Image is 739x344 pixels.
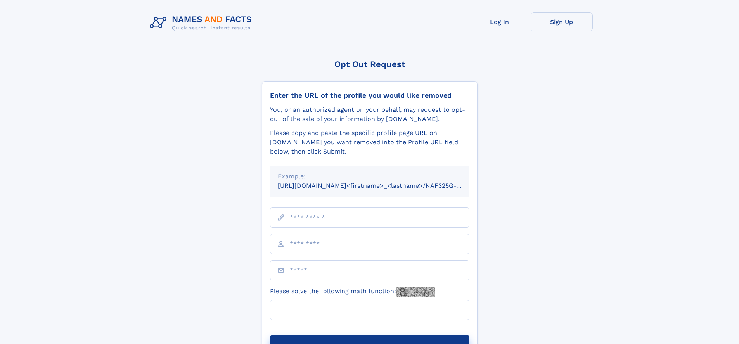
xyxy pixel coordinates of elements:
[278,182,484,189] small: [URL][DOMAIN_NAME]<firstname>_<lastname>/NAF325G-xxxxxxxx
[270,105,469,124] div: You, or an authorized agent on your behalf, may request to opt-out of the sale of your informatio...
[531,12,593,31] a: Sign Up
[270,287,435,297] label: Please solve the following math function:
[270,128,469,156] div: Please copy and paste the specific profile page URL on [DOMAIN_NAME] you want removed into the Pr...
[469,12,531,31] a: Log In
[262,59,478,69] div: Opt Out Request
[270,91,469,100] div: Enter the URL of the profile you would like removed
[278,172,462,181] div: Example:
[147,12,258,33] img: Logo Names and Facts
